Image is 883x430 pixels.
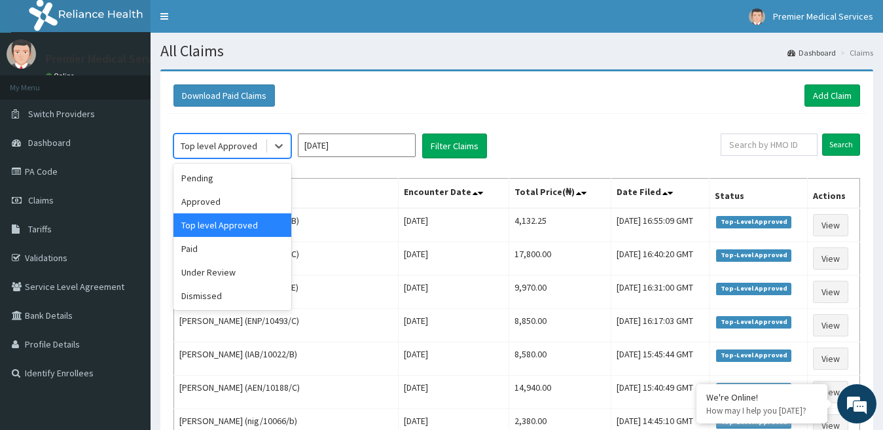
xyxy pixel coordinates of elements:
td: 9,970.00 [509,276,611,309]
p: Premier Medical Services [46,53,172,65]
td: [PERSON_NAME] (ENP/10493/C) [174,309,399,342]
span: Dashboard [28,137,71,149]
td: 14,940.00 [509,376,611,409]
span: Top-Level Approved [716,316,791,328]
div: We're Online! [706,391,818,403]
span: Tariffs [28,223,52,235]
div: Chat with us now [68,73,220,90]
span: Top-Level Approved [716,249,791,261]
td: [PERSON_NAME] (AEN/10188/C) [174,376,399,409]
th: Total Price(₦) [509,179,611,209]
img: d_794563401_company_1708531726252_794563401 [24,65,53,98]
button: Filter Claims [422,134,487,158]
td: [DATE] [399,276,509,309]
input: Search [822,134,860,156]
td: [DATE] 15:40:49 GMT [611,376,709,409]
img: User Image [7,39,36,69]
a: View [813,281,848,303]
h1: All Claims [160,43,873,60]
div: Pending [173,166,291,190]
td: [DATE] 16:40:20 GMT [611,242,709,276]
textarea: Type your message and hit 'Enter' [7,289,249,334]
th: Actions [808,179,860,209]
a: View [813,214,848,236]
span: We're online! [76,130,181,262]
li: Claims [837,47,873,58]
th: Status [710,179,808,209]
td: [DATE] 16:31:00 GMT [611,276,709,309]
span: Top-Level Approved [716,383,791,395]
span: Top-Level Approved [716,216,791,228]
span: Top-Level Approved [716,349,791,361]
div: Paid [173,237,291,260]
td: 8,850.00 [509,309,611,342]
span: Switch Providers [28,108,95,120]
td: 4,132.25 [509,208,611,242]
td: 8,580.00 [509,342,611,376]
a: Add Claim [804,84,860,107]
a: View [813,314,848,336]
a: View [813,348,848,370]
th: Date Filed [611,179,709,209]
img: User Image [749,9,765,25]
span: Claims [28,194,54,206]
p: How may I help you today? [706,405,818,416]
div: Approved [173,190,291,213]
td: [DATE] [399,342,509,376]
div: Dismissed [173,284,291,308]
td: [DATE] [399,242,509,276]
td: [DATE] [399,208,509,242]
div: Top level Approved [181,139,257,152]
div: Under Review [173,260,291,284]
input: Search by HMO ID [721,134,818,156]
td: 17,800.00 [509,242,611,276]
a: Online [46,71,77,81]
span: Premier Medical Services [773,10,873,22]
th: Encounter Date [399,179,509,209]
td: [DATE] [399,376,509,409]
td: [PERSON_NAME] (IAB/10022/B) [174,342,399,376]
div: Minimize live chat window [215,7,246,38]
td: [DATE] 16:17:03 GMT [611,309,709,342]
a: Dashboard [787,47,836,58]
td: [DATE] 15:45:44 GMT [611,342,709,376]
span: Top-Level Approved [716,283,791,295]
div: Top level Approved [173,213,291,237]
input: Select Month and Year [298,134,416,157]
a: View [813,381,848,403]
td: [DATE] 16:55:09 GMT [611,208,709,242]
button: Download Paid Claims [173,84,275,107]
td: [DATE] [399,309,509,342]
a: View [813,247,848,270]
